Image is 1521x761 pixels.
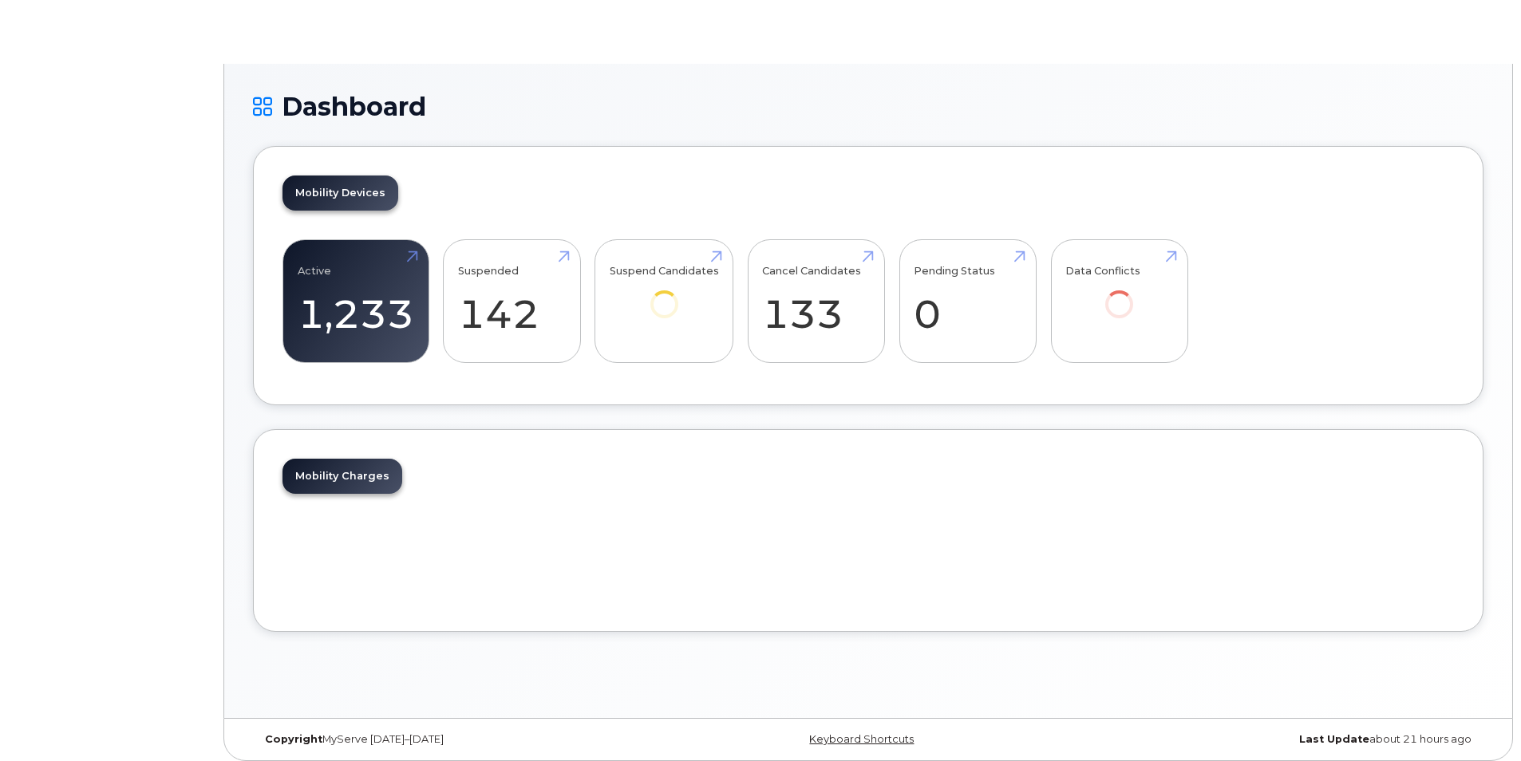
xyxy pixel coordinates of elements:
[282,175,398,211] a: Mobility Devices
[253,733,663,746] div: MyServe [DATE]–[DATE]
[914,249,1021,354] a: Pending Status 0
[1073,733,1483,746] div: about 21 hours ago
[809,733,914,745] a: Keyboard Shortcuts
[298,249,414,354] a: Active 1,233
[610,249,719,341] a: Suspend Candidates
[265,733,322,745] strong: Copyright
[1299,733,1369,745] strong: Last Update
[1065,249,1173,341] a: Data Conflicts
[458,249,566,354] a: Suspended 142
[253,93,1483,120] h1: Dashboard
[282,459,402,494] a: Mobility Charges
[762,249,870,354] a: Cancel Candidates 133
